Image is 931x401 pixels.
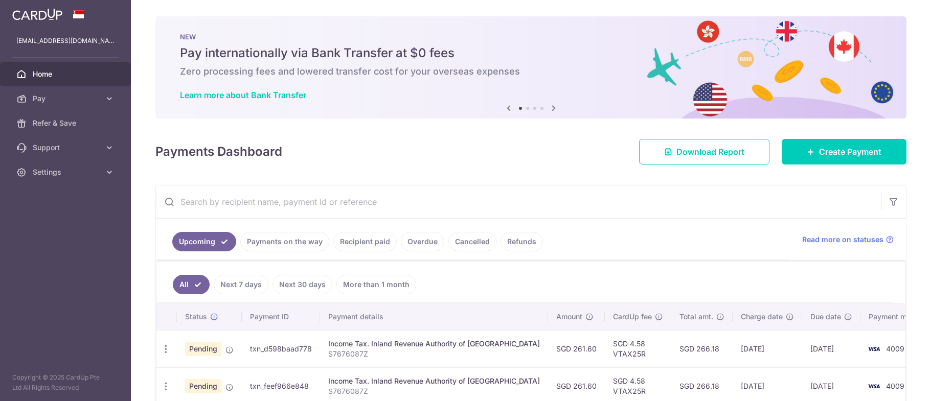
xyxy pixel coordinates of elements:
[679,312,713,322] span: Total amt.
[180,33,882,41] p: NEW
[16,36,115,46] p: [EMAIL_ADDRESS][DOMAIN_NAME]
[328,386,540,396] p: S7676087Z
[548,330,605,367] td: SGD 261.60
[240,232,329,251] a: Payments on the way
[185,342,221,356] span: Pending
[336,275,416,294] a: More than 1 month
[242,330,320,367] td: txn_d598baad778
[810,312,841,322] span: Due date
[333,232,397,251] a: Recipient paid
[33,118,100,128] span: Refer & Save
[819,146,881,158] span: Create Payment
[802,234,883,245] span: Read more on statuses
[448,232,496,251] a: Cancelled
[886,382,904,390] span: 4009
[320,303,548,330] th: Payment details
[864,343,884,355] img: Bank Card
[12,8,62,20] img: CardUp
[741,312,783,322] span: Charge date
[328,349,540,359] p: S7676087Z
[328,339,540,349] div: Income Tax. Inland Revenue Authority of [GEOGRAPHIC_DATA]
[802,330,860,367] td: [DATE]
[782,139,906,164] a: Create Payment
[242,303,320,330] th: Payment ID
[180,45,882,61] h5: Pay internationally via Bank Transfer at $0 fees
[802,234,894,245] a: Read more on statuses
[864,380,884,392] img: Bank Card
[185,312,207,322] span: Status
[185,379,221,393] span: Pending
[328,376,540,386] div: Income Tax. Inland Revenue Authority of [GEOGRAPHIC_DATA]
[273,275,332,294] a: Next 30 days
[155,16,906,119] img: Bank transfer banner
[401,232,444,251] a: Overdue
[605,330,671,367] td: SGD 4.58 VTAX25R
[613,312,652,322] span: CardUp fee
[33,93,100,104] span: Pay
[180,65,882,78] h6: Zero processing fees and lowered transfer cost for your overseas expenses
[155,143,282,161] h4: Payments Dashboard
[33,69,100,79] span: Home
[671,330,733,367] td: SGD 266.18
[33,167,100,177] span: Settings
[180,90,306,100] a: Learn more about Bank Transfer
[33,143,100,153] span: Support
[886,344,904,353] span: 4009
[214,275,268,294] a: Next 7 days
[172,232,236,251] a: Upcoming
[173,275,210,294] a: All
[556,312,582,322] span: Amount
[676,146,744,158] span: Download Report
[639,139,769,164] a: Download Report
[501,232,543,251] a: Refunds
[733,330,802,367] td: [DATE]
[156,185,881,218] input: Search by recipient name, payment id or reference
